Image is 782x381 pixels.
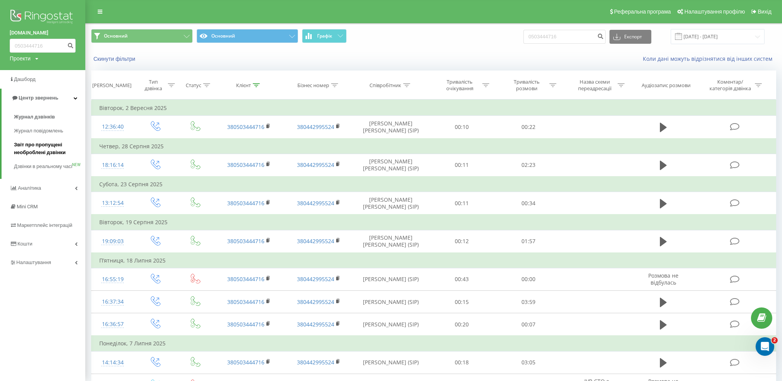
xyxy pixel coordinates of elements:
span: Журнал повідомлень [14,127,63,135]
a: Журнал дзвінків [14,110,85,124]
td: 03:59 [495,291,562,313]
a: 380503444716 [227,275,264,283]
a: 380503444716 [227,123,264,130]
a: 380503444716 [227,237,264,245]
div: Клієнт [236,82,251,89]
a: 380503444716 [227,199,264,207]
div: Тривалість очікування [439,79,480,92]
td: 00:15 [428,291,495,313]
a: Дзвінки в реальному часіNEW [14,160,85,173]
a: 380442995524 [297,161,334,168]
td: [PERSON_NAME] [PERSON_NAME] (SIP) [353,230,428,253]
button: Основний [197,29,298,43]
span: 2 [772,337,778,343]
span: Дзвінки в реальному часі [14,163,72,170]
td: 00:20 [428,313,495,336]
td: Субота, 23 Серпня 2025 [91,177,776,192]
div: Статус [186,82,201,89]
div: [PERSON_NAME] [92,82,131,89]
td: 00:34 [495,192,562,215]
span: Вихід [758,9,772,15]
span: Дашборд [14,76,36,82]
td: Вівторок, 2 Вересня 2025 [91,100,776,116]
a: Центр звернень [2,89,85,107]
td: [PERSON_NAME] (SIP) [353,351,428,374]
td: 00:22 [495,116,562,139]
div: Співробітник [369,82,401,89]
a: 380503444716 [227,161,264,168]
td: 00:11 [428,154,495,177]
a: 380442995524 [297,275,334,283]
td: Вівторок, 19 Серпня 2025 [91,215,776,230]
div: 13:12:54 [99,196,126,211]
div: Тривалість розмови [506,79,547,92]
a: 380442995524 [297,237,334,245]
button: Скинути фільтри [91,55,139,62]
span: Кошти [17,241,32,247]
a: 380503444716 [227,298,264,305]
iframe: Intercom live chat [756,337,774,356]
img: Ringostat logo [10,8,76,27]
td: 01:57 [495,230,562,253]
div: 16:36:57 [99,317,126,332]
input: Пошук за номером [523,30,606,44]
div: 16:55:19 [99,272,126,287]
div: 14:14:34 [99,355,126,370]
a: Звіт про пропущені необроблені дзвінки [14,138,85,160]
td: [PERSON_NAME] [PERSON_NAME] (SIP) [353,192,428,215]
a: 380442995524 [297,321,334,328]
span: Графік [317,33,332,39]
a: [DOMAIN_NAME] [10,29,76,37]
div: 18:16:14 [99,158,126,173]
td: 03:05 [495,351,562,374]
span: Налаштування профілю [684,9,745,15]
td: [PERSON_NAME] [PERSON_NAME] (SIP) [353,154,428,177]
td: 00:10 [428,116,495,139]
a: 380442995524 [297,359,334,366]
span: Реферальна програма [614,9,671,15]
td: [PERSON_NAME] (SIP) [353,313,428,336]
div: Коментар/категорія дзвінка [708,79,753,92]
td: 00:12 [428,230,495,253]
a: Журнал повідомлень [14,124,85,138]
input: Пошук за номером [10,39,76,53]
a: 380503444716 [227,321,264,328]
a: 380503444716 [227,359,264,366]
a: 380442995524 [297,298,334,305]
span: Розмова не відбулась [648,272,678,286]
td: [PERSON_NAME] (SIP) [353,268,428,290]
span: Основний [104,33,128,39]
div: 19:09:03 [99,234,126,249]
div: Аудіозапис розмови [642,82,691,89]
td: 00:00 [495,268,562,290]
div: 12:36:40 [99,119,126,134]
td: [PERSON_NAME] [PERSON_NAME] (SIP) [353,116,428,139]
div: Назва схеми переадресації [574,79,616,92]
span: Маркетплейс інтеграцій [17,222,73,228]
span: Звіт про пропущені необроблені дзвінки [14,141,81,156]
span: Журнал дзвінків [14,113,55,121]
a: 380442995524 [297,199,334,207]
td: 02:23 [495,154,562,177]
td: П’ятниця, 18 Липня 2025 [91,253,776,268]
td: 00:07 [495,313,562,336]
td: Понеділок, 7 Липня 2025 [91,336,776,351]
span: Mini CRM [17,204,38,209]
div: Проекти [10,55,31,62]
a: Коли дані можуть відрізнятися вiд інших систем [643,55,776,62]
span: Налаштування [16,259,51,265]
a: 380442995524 [297,123,334,130]
td: 00:43 [428,268,495,290]
div: Тип дзвінка [141,79,166,92]
td: [PERSON_NAME] (SIP) [353,291,428,313]
button: Основний [91,29,193,43]
td: Четвер, 28 Серпня 2025 [91,139,776,154]
div: Бізнес номер [297,82,329,89]
button: Графік [302,29,347,43]
td: 00:18 [428,351,495,374]
span: Аналiтика [18,185,41,191]
div: 16:37:34 [99,294,126,309]
button: Експорт [609,30,651,44]
td: 00:11 [428,192,495,215]
span: Центр звернень [19,95,58,101]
